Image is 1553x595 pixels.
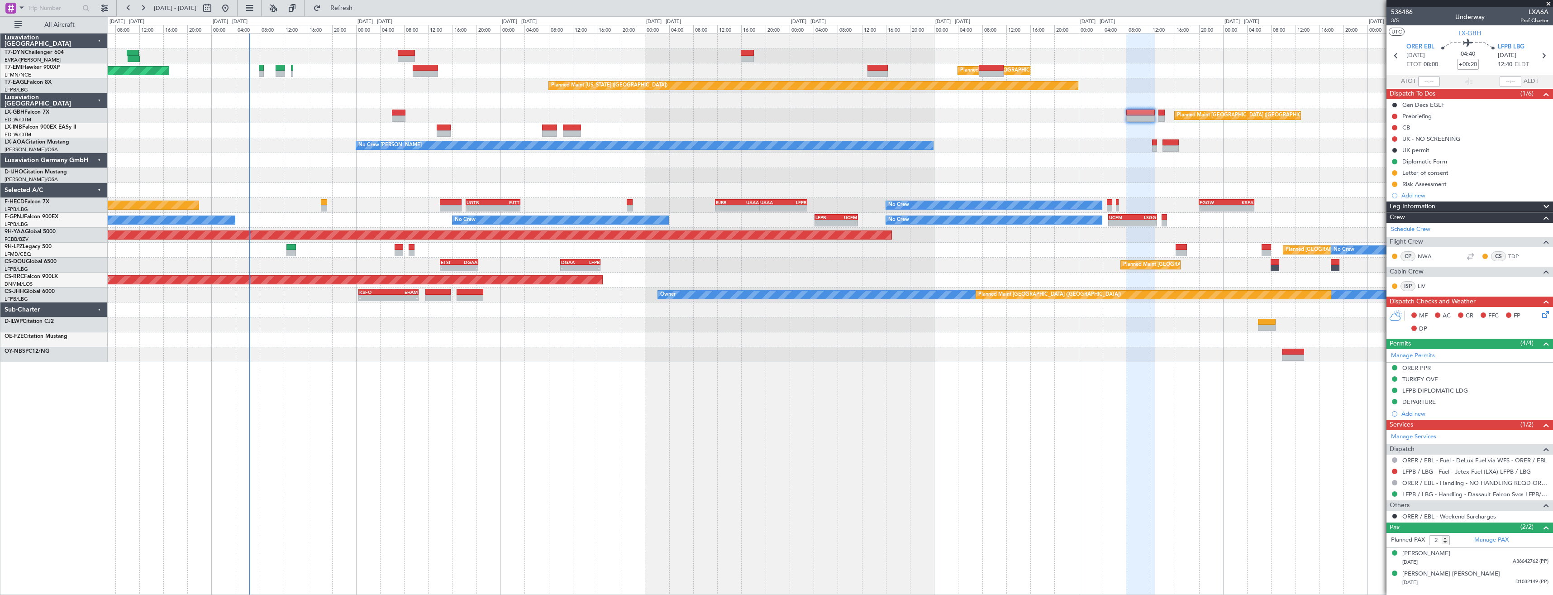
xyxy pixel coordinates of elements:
[260,25,284,33] div: 08:00
[5,206,28,213] a: LFPB/LBG
[404,25,428,33] div: 08:00
[1515,578,1548,586] span: D1032149 (PP)
[910,25,934,33] div: 20:00
[1402,101,1444,109] div: Gen Decs EGLF
[1199,25,1223,33] div: 20:00
[28,1,80,15] input: Trip Number
[1391,432,1436,441] a: Manage Services
[1247,25,1271,33] div: 04:00
[467,200,493,205] div: UGTB
[549,25,573,33] div: 08:00
[1443,312,1451,321] span: AC
[5,116,31,123] a: EDLW/DTM
[1513,558,1548,566] span: A36642762 (PP)
[1343,25,1367,33] div: 20:00
[1402,479,1548,487] a: ORER / EBL - Handling - NO HANDLING REQD ORER/EBL
[960,64,1047,77] div: Planned Maint [GEOGRAPHIC_DATA]
[1406,60,1421,69] span: ETOT
[1109,221,1133,226] div: -
[1520,7,1548,17] span: LXA6A
[5,259,26,264] span: CS-DOU
[5,214,24,220] span: F-GPNJ
[5,139,69,145] a: LX-AOACitation Mustang
[1079,25,1103,33] div: 00:00
[5,251,31,258] a: LFMD/CEQ
[1508,252,1529,260] a: TDP
[1402,158,1447,165] div: Diplomatic Form
[791,18,826,26] div: [DATE] - [DATE]
[5,86,28,93] a: LFPB/LBG
[5,65,60,70] a: T7-EMIHawker 900XP
[1402,180,1447,188] div: Risk Assessment
[1520,522,1534,532] span: (2/2)
[5,199,24,205] span: F-HECD
[1391,7,1413,17] span: 536486
[737,200,759,205] div: UAAA
[1419,312,1428,321] span: MF
[934,25,958,33] div: 00:00
[1390,444,1415,455] span: Dispatch
[1402,135,1460,143] div: UK - NO SCREENING
[5,259,57,264] a: CS-DOUGlobal 6500
[5,319,54,324] a: D-ILWPCitation CJ2
[1458,29,1481,38] span: LX-GBH
[561,259,581,265] div: DGAA
[5,229,25,235] span: 9H-YAA
[493,200,519,205] div: RJTT
[309,1,363,15] button: Refresh
[24,22,95,28] span: All Aircraft
[1418,76,1440,87] input: --:--
[1402,112,1432,120] div: Prebriefing
[1006,25,1030,33] div: 12:00
[783,200,806,205] div: LFPB
[1402,513,1496,520] a: ORER / EBL - Weekend Surcharges
[1390,523,1400,533] span: Pax
[783,206,806,211] div: -
[1054,25,1078,33] div: 20:00
[5,221,28,228] a: LFPB/LBG
[1402,169,1448,177] div: Letter of consent
[1391,17,1413,24] span: 3/5
[441,259,459,265] div: ETSI
[1200,206,1227,211] div: -
[5,349,25,354] span: OY-NBS
[815,215,836,220] div: LFPB
[389,295,418,301] div: -
[359,289,388,295] div: KSFO
[5,236,29,243] a: FCBB/BZV
[1390,89,1435,99] span: Dispatch To-Dos
[5,319,23,324] span: D-ILWP
[1226,206,1253,211] div: -
[1177,109,1320,122] div: Planned Maint [GEOGRAPHIC_DATA] ([GEOGRAPHIC_DATA])
[5,281,33,288] a: DNMM/LOS
[1390,202,1435,212] span: Leg Information
[139,25,163,33] div: 12:00
[1491,251,1506,261] div: CS
[1401,281,1415,291] div: ISP
[524,25,548,33] div: 04:00
[467,206,493,211] div: -
[5,139,25,145] span: LX-AOA
[1498,51,1516,60] span: [DATE]
[110,18,144,26] div: [DATE] - [DATE]
[1402,456,1547,464] a: ORER / EBL - Fuel - DeLux Fuel via WFS - ORER / EBL
[1402,387,1468,394] div: LFPB DIPLOMATIC LDG
[5,266,28,273] a: LFPB/LBG
[814,25,838,33] div: 04:00
[1406,51,1425,60] span: [DATE]
[1175,25,1199,33] div: 16:00
[1524,77,1539,86] span: ALDT
[1391,536,1425,545] label: Planned PAX
[5,110,49,115] a: LX-GBHFalcon 7X
[978,288,1121,302] div: Planned Maint [GEOGRAPHIC_DATA] ([GEOGRAPHIC_DATA])
[716,206,738,211] div: -
[1514,312,1520,321] span: FP
[766,25,790,33] div: 20:00
[5,334,67,339] a: OE-FZECitation Mustang
[1401,251,1415,261] div: CP
[1474,536,1509,545] a: Manage PAX
[5,57,61,63] a: EVRA/[PERSON_NAME]
[717,25,741,33] div: 12:00
[645,25,669,33] div: 00:00
[888,198,909,212] div: No Crew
